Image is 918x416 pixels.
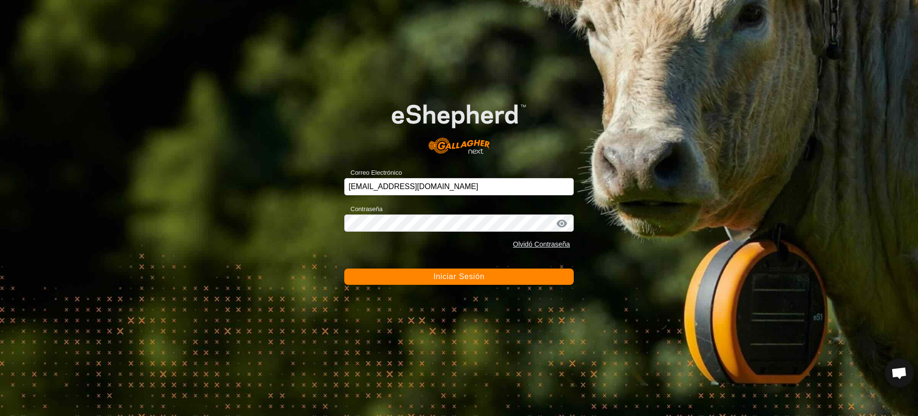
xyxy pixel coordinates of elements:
a: Olvidó Contraseña [513,240,570,248]
div: Chat abierto [885,359,914,387]
span: Iniciar Sesión [433,272,484,281]
label: Correo Electrónico [344,168,402,178]
input: Correo Electrónico [344,178,574,195]
button: Iniciar Sesión [344,269,574,285]
label: Contraseña [344,204,382,214]
img: Logo de eShepherd [367,85,551,164]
